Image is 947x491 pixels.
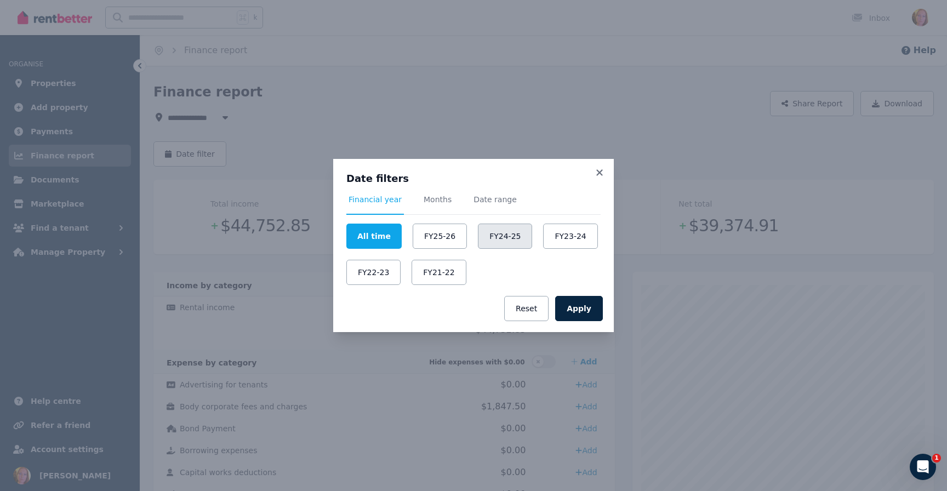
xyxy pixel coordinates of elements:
button: FY25-26 [413,224,467,249]
span: Date range [473,194,517,205]
span: 1 [932,454,941,463]
h3: Date filters [346,172,601,185]
iframe: Intercom live chat [910,454,936,480]
span: Financial year [349,194,402,205]
span: Months [424,194,452,205]
button: Apply [555,296,603,321]
button: All time [346,224,402,249]
button: FY24-25 [478,224,532,249]
button: FY22-23 [346,260,401,285]
nav: Tabs [346,194,601,215]
button: Reset [504,296,549,321]
button: FY21-22 [412,260,466,285]
button: FY23-24 [543,224,597,249]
